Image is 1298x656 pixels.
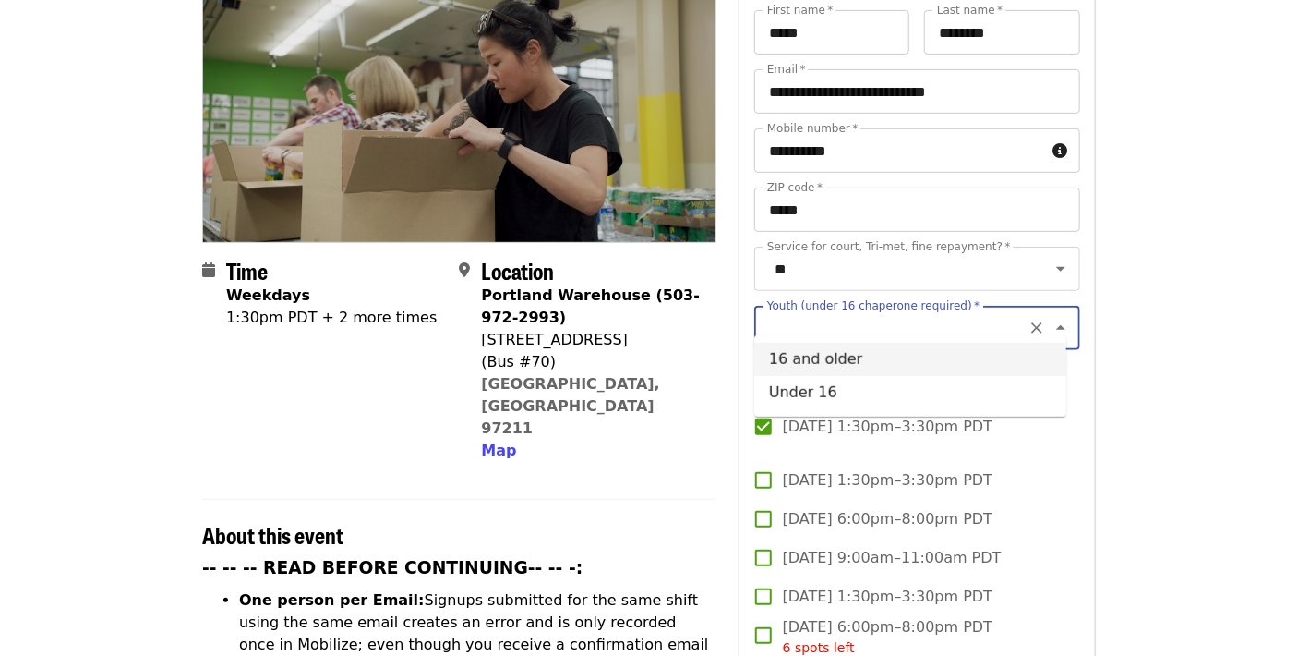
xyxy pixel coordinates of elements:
[783,640,855,655] span: 6 spots left
[767,300,980,311] label: Youth (under 16 chaperone required)
[226,307,437,329] div: 1:30pm PDT + 2 more times
[783,416,992,438] span: [DATE] 1:30pm–3:30pm PDT
[767,241,1011,252] label: Service for court, Tri-met, fine repayment?
[1048,256,1074,282] button: Open
[481,442,516,459] span: Map
[783,508,992,530] span: [DATE] 6:00pm–8:00pm PDT
[1052,142,1067,160] i: circle-info icon
[754,343,1066,376] li: 16 and older
[767,64,806,75] label: Email
[481,329,701,351] div: [STREET_ADDRESS]
[767,5,834,16] label: First name
[459,261,470,279] i: map-marker-alt icon
[202,261,215,279] i: calendar icon
[226,286,310,304] strong: Weekdays
[754,69,1080,114] input: Email
[481,375,660,437] a: [GEOGRAPHIC_DATA], [GEOGRAPHIC_DATA] 97211
[481,254,554,286] span: Location
[754,10,910,55] input: First name
[481,440,516,462] button: Map
[226,254,268,286] span: Time
[754,188,1080,232] input: ZIP code
[783,586,992,608] span: [DATE] 1:30pm–3:30pm PDT
[202,518,343,551] span: About this event
[1024,315,1050,341] button: Clear
[239,591,425,609] strong: One person per Email:
[783,469,992,492] span: [DATE] 1:30pm–3:30pm PDT
[924,10,1080,55] input: Last name
[754,128,1045,173] input: Mobile number
[1048,315,1074,341] button: Close
[767,182,823,193] label: ZIP code
[202,558,583,577] strong: -- -- -- READ BEFORE CONTINUING-- -- -:
[767,123,858,134] label: Mobile number
[481,286,700,326] strong: Portland Warehouse (503-972-2993)
[481,351,701,373] div: (Bus #70)
[937,5,1003,16] label: Last name
[754,376,1066,409] li: Under 16
[783,547,1002,569] span: [DATE] 9:00am–11:00am PDT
